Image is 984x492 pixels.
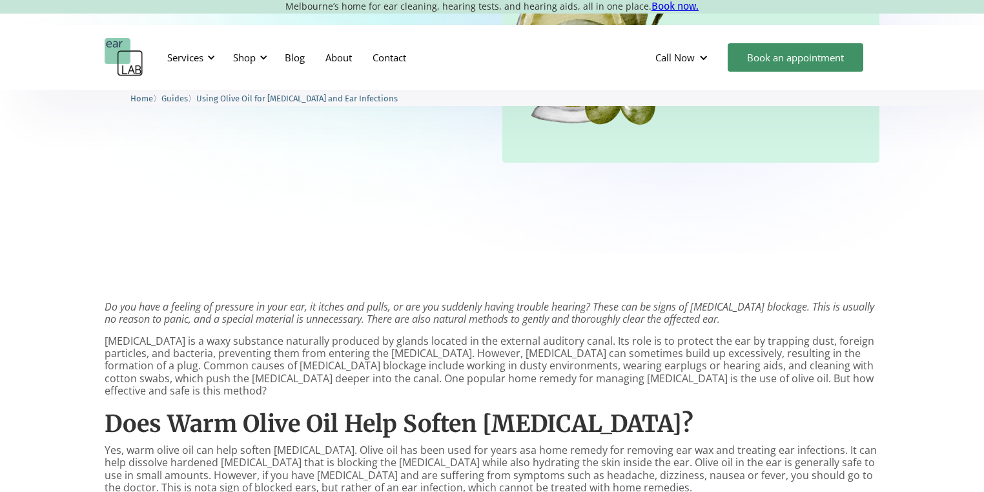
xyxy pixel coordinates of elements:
span: Home [130,94,153,103]
a: Guides [161,92,188,104]
div: Call Now [645,38,721,77]
div: Call Now [655,51,695,64]
a: home [105,38,143,77]
span: Using Olive Oil for [MEDICAL_DATA] and Ear Infections [196,94,398,103]
a: Contact [362,39,416,76]
li: 〉 [130,92,161,105]
em: Do you have a feeling of pressure in your ear, it itches and pulls, or are you suddenly having tr... [105,300,874,326]
div: Services [159,38,219,77]
strong: Does Warm Olive Oil Help Soften [MEDICAL_DATA]? [105,409,693,438]
span: Guides [161,94,188,103]
a: Using Olive Oil for [MEDICAL_DATA] and Ear Infections [196,92,398,104]
a: Home [130,92,153,104]
a: Blog [274,39,315,76]
p: [MEDICAL_DATA] is a waxy substance naturally produced by glands located in the external auditory ... [105,335,879,397]
li: 〉 [161,92,196,105]
div: Shop [225,38,271,77]
a: About [315,39,362,76]
div: Services [167,51,203,64]
div: Shop [233,51,256,64]
a: Book an appointment [728,43,863,72]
